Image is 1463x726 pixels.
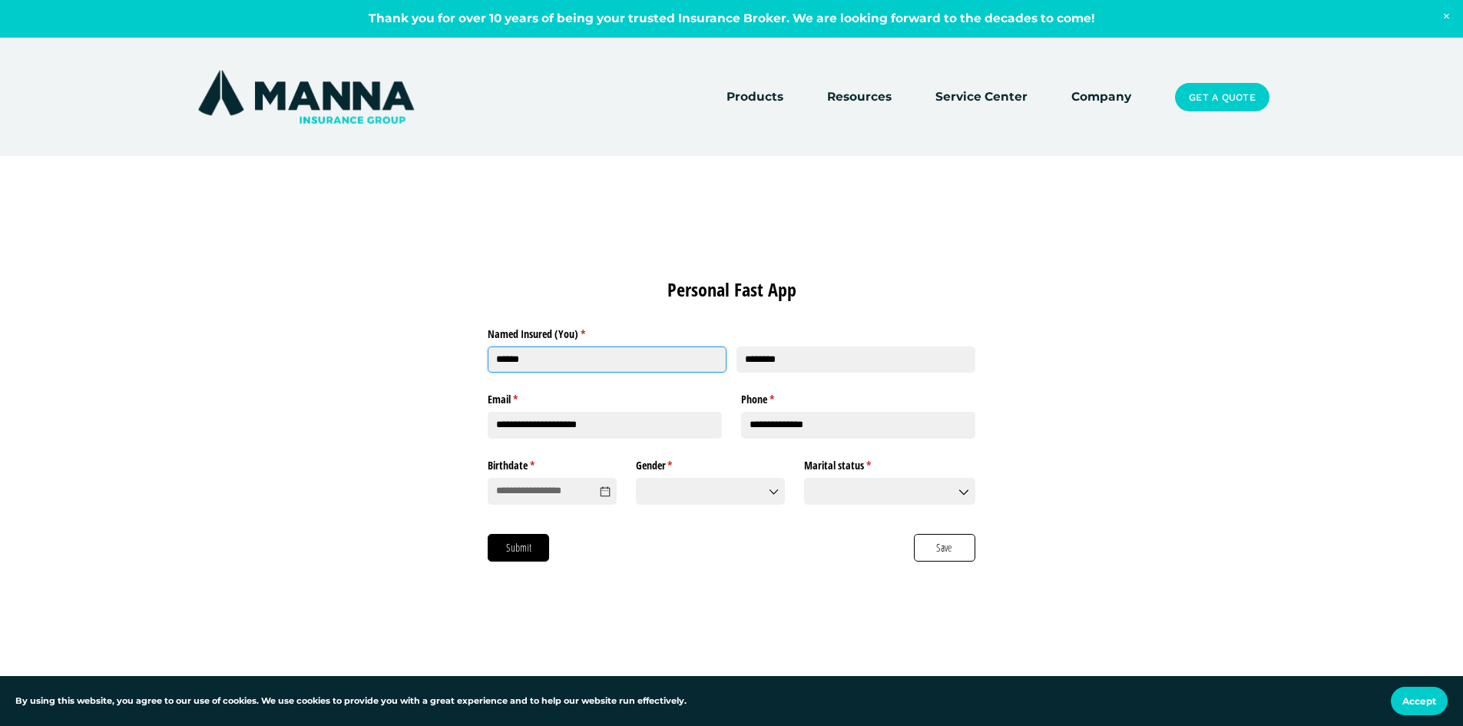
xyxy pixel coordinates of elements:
[1175,83,1269,112] a: Get a Quote
[935,539,953,556] span: Save
[488,387,722,407] label: Email
[488,321,975,341] legend: Named Insured (You)
[804,453,975,473] label: Marital status
[505,539,532,556] span: Submit
[827,87,892,108] a: folder dropdown
[194,67,418,127] img: Manna Insurance Group
[488,534,549,562] button: Submit
[727,88,783,107] span: Products
[488,346,727,373] input: First
[736,346,975,373] input: Last
[1071,87,1131,108] a: Company
[636,453,786,473] label: Gender
[827,88,892,107] span: Resources
[914,534,975,562] button: Save
[1391,687,1448,715] button: Accept
[727,87,783,108] a: folder dropdown
[1402,695,1436,707] span: Accept
[488,453,616,473] label: Birthdate
[488,277,975,303] h1: Personal Fast App
[935,87,1028,108] a: Service Center
[741,387,975,407] label: Phone
[15,695,687,708] p: By using this website, you agree to our use of cookies. We use cookies to provide you with a grea...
